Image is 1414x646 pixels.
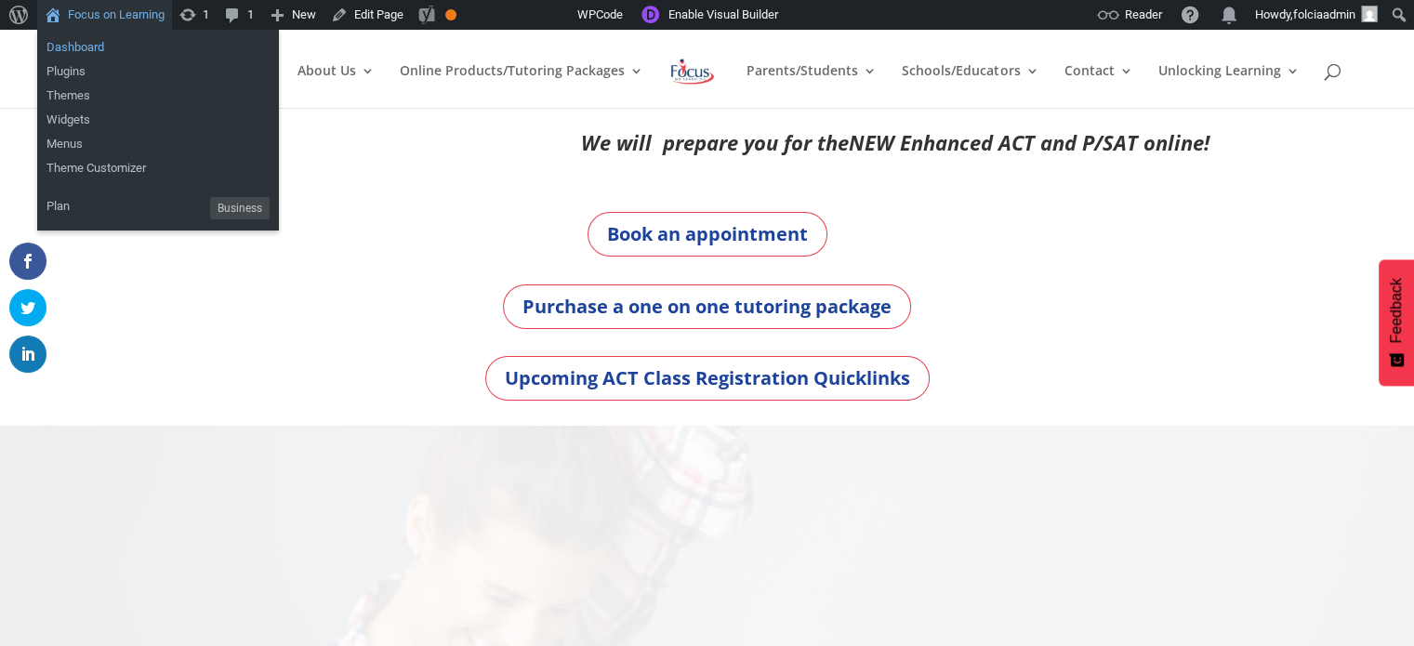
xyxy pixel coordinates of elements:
[37,35,279,59] a: Dashboard
[902,64,1038,108] a: Schools/Educators
[1388,278,1405,343] span: Feedback
[1379,259,1414,386] button: Feedback - Show survey
[37,78,279,186] ul: Focus on Learning
[37,186,279,231] ul: Focus on Learning
[37,108,279,132] a: Widgets
[37,156,279,180] a: Theme Customizer
[849,128,1209,156] em: NEW Enhanced ACT and P/SAT online!
[37,132,279,156] a: Menus
[668,55,717,88] img: Focus on Learning
[37,59,279,84] a: Plugins
[581,128,849,156] em: We will prepare you for the
[485,356,930,401] a: Upcoming ACT Class Registration Quicklinks
[37,30,279,89] ul: Focus on Learning
[445,9,456,20] div: OK
[297,64,375,108] a: About Us
[37,84,279,108] a: Themes
[1293,7,1355,21] span: folciaadmin
[400,64,643,108] a: Online Products/Tutoring Packages
[210,197,270,219] span: Business
[1064,64,1132,108] a: Contact
[473,4,577,26] img: Views over 48 hours. Click for more Jetpack Stats.
[503,284,911,329] a: Purchase a one on one tutoring package
[588,212,827,257] a: Book an appointment
[46,191,70,221] span: Plan
[747,64,877,108] a: Parents/Students
[1157,64,1299,108] a: Unlocking Learning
